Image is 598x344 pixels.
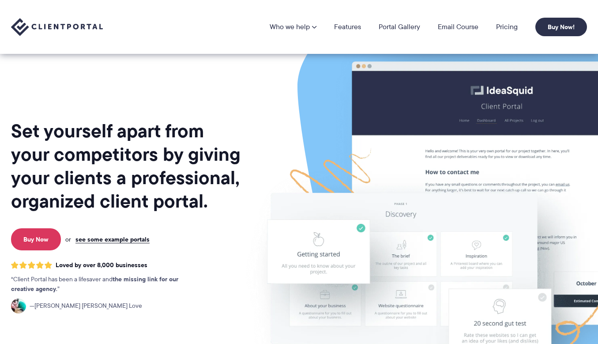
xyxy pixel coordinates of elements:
a: Buy Now [11,228,61,250]
h1: Set yourself apart from your competitors by giving your clients a professional, organized client ... [11,119,241,213]
a: Pricing [496,23,518,30]
a: Portal Gallery [379,23,420,30]
a: Features [334,23,361,30]
a: Buy Now! [535,18,587,36]
a: see some example portals [75,235,150,243]
span: Loved by over 8,000 businesses [56,261,147,269]
p: Client Portal has been a lifesaver and . [11,275,196,294]
span: [PERSON_NAME] [PERSON_NAME] Love [30,301,142,311]
strong: the missing link for our creative agency [11,274,178,294]
a: Email Course [438,23,478,30]
span: or [65,235,71,243]
a: Who we help [270,23,316,30]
